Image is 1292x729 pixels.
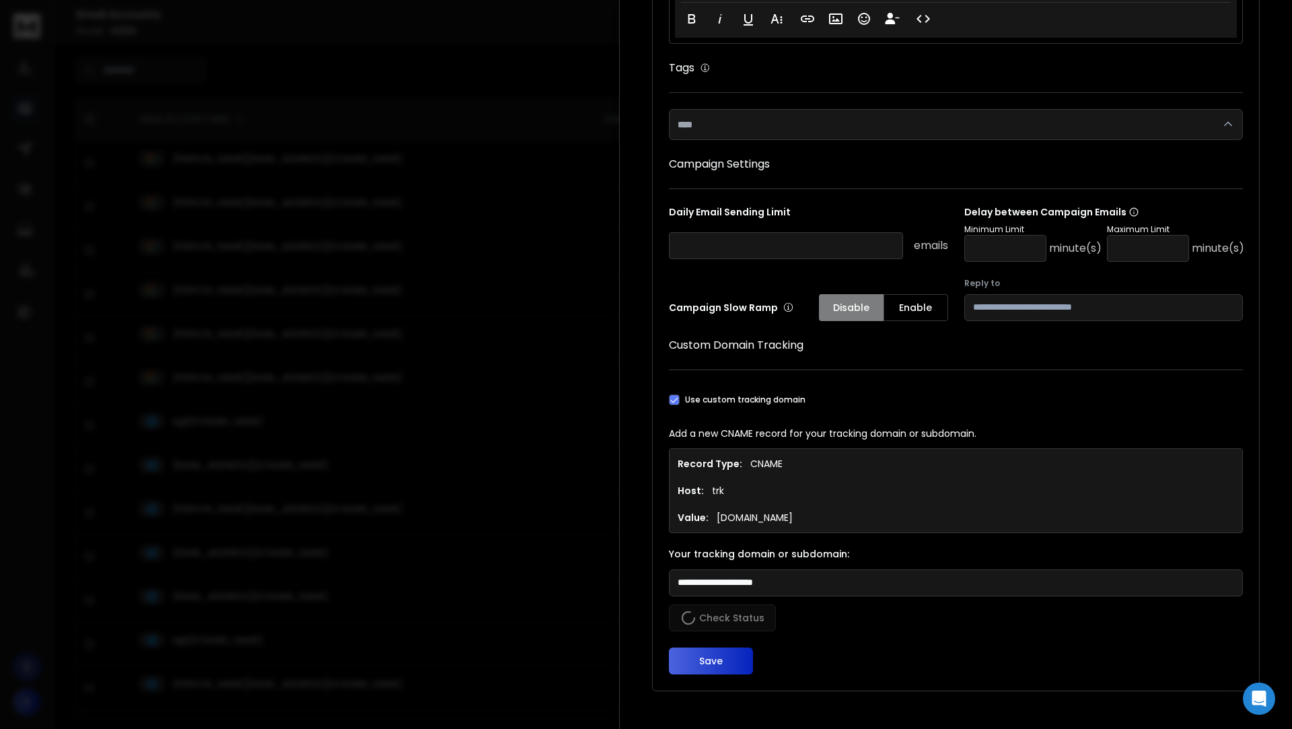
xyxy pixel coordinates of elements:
[669,549,1243,559] label: Your tracking domain or subdomain:
[669,205,948,224] p: Daily Email Sending Limit
[764,5,789,32] button: More Text
[964,278,1244,289] label: Reply to
[964,205,1244,219] p: Delay between Campaign Emails
[669,60,694,76] h1: Tags
[735,5,761,32] button: Underline (⌘U)
[707,5,733,32] button: Italic (⌘I)
[669,301,793,314] p: Campaign Slow Ramp
[823,5,849,32] button: Insert Image (⌘P)
[1049,240,1102,256] p: minute(s)
[1107,224,1244,235] p: Maximum Limit
[819,294,884,321] button: Disable
[679,5,705,32] button: Bold (⌘B)
[678,457,742,471] h1: Record Type:
[750,457,783,471] p: CNAME
[795,5,820,32] button: Insert Link (⌘K)
[851,5,877,32] button: Emoticons
[669,427,1243,440] p: Add a new CNAME record for your tracking domain or subdomain.
[669,337,1243,353] h1: Custom Domain Tracking
[669,156,1243,172] h1: Campaign Settings
[1192,240,1244,256] p: minute(s)
[678,484,704,497] h1: Host:
[712,484,724,497] p: trk
[1243,683,1275,715] div: Open Intercom Messenger
[914,238,948,254] p: emails
[910,5,936,32] button: Code View
[678,511,709,524] h1: Value:
[880,5,905,32] button: Insert Unsubscribe Link
[685,394,805,405] label: Use custom tracking domain
[669,648,753,674] button: Save
[717,511,793,524] p: [DOMAIN_NAME]
[884,294,948,321] button: Enable
[964,224,1102,235] p: Minimum Limit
